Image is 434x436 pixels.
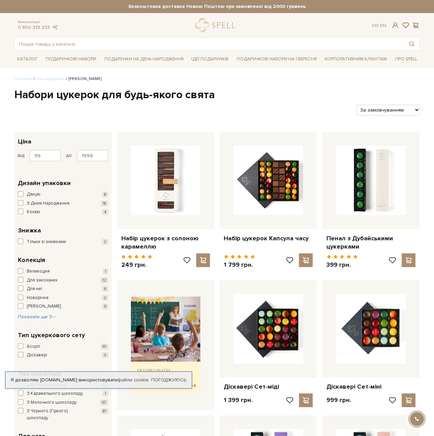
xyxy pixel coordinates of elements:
[102,54,186,65] a: Подарунки на День народження
[18,343,108,350] button: Асорті 61
[378,23,379,28] span: |
[100,277,108,283] span: 12
[27,408,89,421] span: З Чорного (Гіркого) шоколаду
[27,239,66,245] span: Тільки зі знижками
[18,295,108,301] button: Новорічна 2
[27,295,48,301] span: Новорічна
[18,20,58,24] span: Консультація:
[118,377,149,383] a: файли cookie
[18,303,108,310] button: [PERSON_NAME] 9
[18,286,108,292] button: Для неї 6
[18,277,108,284] button: Для закоханих 12
[131,297,201,393] img: banner
[234,53,320,65] a: Подарункові набори на 1 Вересня
[18,24,50,30] a: 0 800 319 233
[27,390,83,397] span: З Карамельного шоколаду
[66,152,72,159] span: до
[18,399,108,406] button: З Молочного шоколаду 67
[18,191,108,198] button: Дякую 8
[5,377,192,383] div: Я дозволяю [DOMAIN_NAME] використовувати
[14,3,420,10] strong: Безкоштовна доставка Новою Поштою при замовленні від 2000 гривень
[102,239,108,245] span: 2
[326,261,358,269] p: 399 грн.
[224,234,313,242] a: Набір цукерок Капсула часу
[326,396,351,404] p: 999 грн.
[77,150,108,161] input: Ціна
[326,383,415,391] a: Діскавері Сет-міні
[102,352,108,358] span: 3
[18,200,108,207] button: З Днем Народження 18
[404,38,420,50] button: Пошук товару у каталозі
[27,286,42,292] span: Для неї
[103,391,108,397] span: 1
[18,369,62,378] span: Тип шоколаду
[224,261,255,269] p: 1 799 грн.
[100,400,108,405] span: 67
[102,209,108,215] span: 4
[14,76,32,81] a: Головна
[18,209,108,216] button: Кохаю 4
[101,344,108,349] span: 61
[18,255,45,265] span: Колекція
[52,24,58,30] a: telegram
[64,76,102,82] li: [PERSON_NAME]
[27,343,40,350] span: Асорті
[27,191,41,198] span: Дякую
[101,408,108,414] span: 81
[102,295,108,301] span: 2
[18,152,24,159] span: від
[18,226,41,235] span: Знижка
[27,303,61,310] span: [PERSON_NAME]
[18,314,56,320] span: Показати ще 3
[27,277,57,284] span: Для закоханих
[27,200,69,207] span: З Днем Народження
[322,53,390,65] a: Корпоративним клієнтам
[18,352,108,359] button: Діскавері 3
[102,192,108,197] span: 8
[27,399,77,406] span: З Молочного шоколаду
[121,261,153,269] p: 249 грн.
[14,54,41,65] a: Каталог
[101,200,108,206] span: 18
[189,54,231,65] a: Ідеї подарунків
[224,383,313,391] a: Діскавері Сет-міді
[224,396,253,404] p: 1 399 грн.
[18,331,85,340] span: Тип цукеркового сету
[392,54,420,65] a: Про Spell
[18,239,108,245] button: Тільки зі знижками 2
[151,377,186,383] a: Погоджуюсь
[30,150,61,161] input: Ціна
[121,234,210,251] a: Набір цукерок з солоною карамеллю
[15,38,404,50] input: Пошук товару у каталозі
[18,268,108,275] button: Великодня 1
[14,88,420,102] h1: Набори цукерок для будь-якого свята
[18,313,56,320] button: Показати ще 3
[102,303,108,309] span: 9
[18,390,108,397] button: З Карамельного шоколаду 1
[102,286,108,292] span: 6
[326,234,415,251] a: Пенал з Дубайськими цукерками
[43,54,99,65] a: Подарункові набори
[18,179,71,188] span: Дизайн упаковки
[380,23,386,28] a: En
[27,209,40,216] span: Кохаю
[36,76,64,81] a: Вся продукція
[18,408,108,421] button: З Чорного (Гіркого) шоколаду 81
[195,18,238,32] a: logo
[18,137,31,146] span: Ціна
[27,268,50,275] span: Великодня
[27,352,47,359] span: Діскавері
[372,23,386,29] div: Ук
[103,268,108,274] span: 1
